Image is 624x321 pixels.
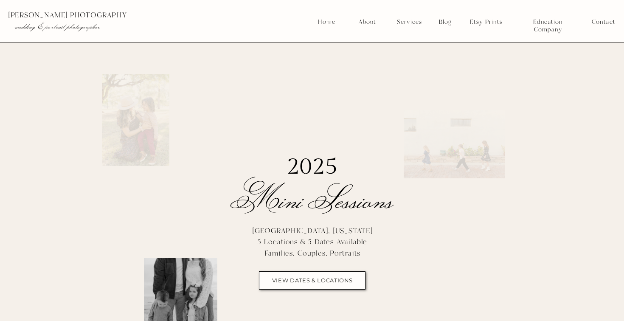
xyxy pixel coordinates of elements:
a: Etsy Prints [467,18,506,26]
a: Home [318,18,336,26]
a: Education Company [519,18,577,26]
p: [GEOGRAPHIC_DATA], [US_STATE] 5 Locations & 5 Dates Available Families, Couples, Portraits [248,225,377,260]
a: view dates & locations [269,277,356,284]
p: [PERSON_NAME] photography [8,11,179,19]
a: Blog [436,18,455,26]
p: wedding & portrait photographer [15,23,162,31]
a: Services [394,18,425,26]
a: About [356,18,378,26]
h1: Mini Sessions [221,184,404,212]
a: Contact [592,18,615,26]
h1: 2025 [274,155,350,183]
